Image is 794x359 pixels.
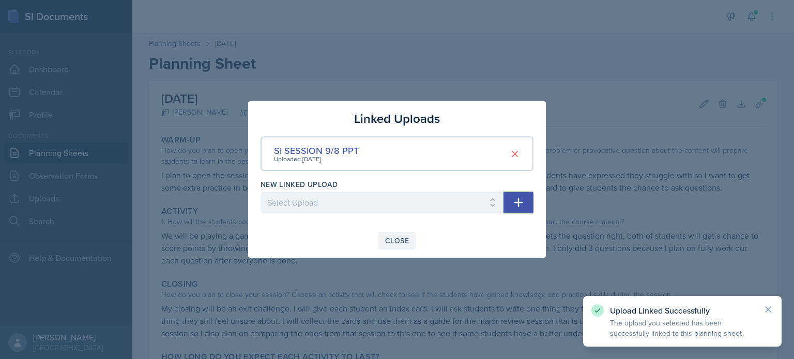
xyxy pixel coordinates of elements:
[274,154,359,164] div: Uploaded [DATE]
[261,179,338,190] label: New Linked Upload
[378,232,416,249] button: Close
[610,305,755,316] p: Upload Linked Successfully
[274,144,359,158] div: SI SESSION 9/8 PPT
[385,237,409,245] div: Close
[354,110,440,128] h3: Linked Uploads
[610,318,755,338] p: The upload you selected has been successfully linked to this planning sheet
